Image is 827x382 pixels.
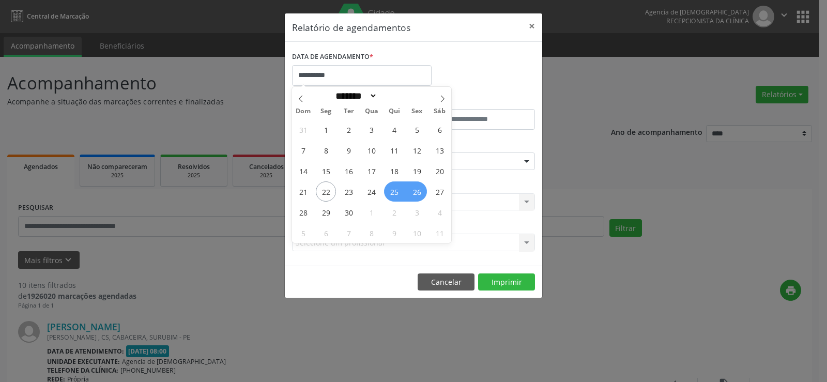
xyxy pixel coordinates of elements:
h5: Relatório de agendamentos [292,21,410,34]
span: Setembro 26, 2025 [407,181,427,202]
span: Setembro 15, 2025 [316,161,336,181]
span: Setembro 20, 2025 [430,161,450,181]
span: Setembro 17, 2025 [361,161,381,181]
span: Setembro 23, 2025 [339,181,359,202]
span: Qui [383,108,406,115]
span: Outubro 6, 2025 [316,223,336,243]
span: Setembro 27, 2025 [430,181,450,202]
span: Setembro 14, 2025 [293,161,313,181]
span: Setembro 22, 2025 [316,181,336,202]
span: Setembro 24, 2025 [361,181,381,202]
span: Qua [360,108,383,115]
span: Outubro 7, 2025 [339,223,359,243]
span: Setembro 3, 2025 [361,119,381,140]
span: Outubro 2, 2025 [384,202,404,222]
span: Setembro 4, 2025 [384,119,404,140]
label: ATÉ [416,93,535,109]
span: Outubro 9, 2025 [384,223,404,243]
span: Setembro 19, 2025 [407,161,427,181]
span: Setembro 1, 2025 [316,119,336,140]
span: Setembro 30, 2025 [339,202,359,222]
span: Outubro 1, 2025 [361,202,381,222]
span: Setembro 5, 2025 [407,119,427,140]
span: Setembro 12, 2025 [407,140,427,160]
span: Seg [315,108,338,115]
span: Setembro 28, 2025 [293,202,313,222]
label: DATA DE AGENDAMENTO [292,49,373,65]
span: Setembro 8, 2025 [316,140,336,160]
span: Setembro 10, 2025 [361,140,381,160]
input: Year [377,90,411,101]
span: Outubro 4, 2025 [430,202,450,222]
span: Setembro 25, 2025 [384,181,404,202]
span: Setembro 9, 2025 [339,140,359,160]
button: Cancelar [418,273,474,291]
span: Setembro 29, 2025 [316,202,336,222]
span: Setembro 16, 2025 [339,161,359,181]
span: Outubro 11, 2025 [430,223,450,243]
span: Setembro 21, 2025 [293,181,313,202]
span: Setembro 13, 2025 [430,140,450,160]
span: Outubro 8, 2025 [361,223,381,243]
span: Setembro 7, 2025 [293,140,313,160]
span: Setembro 6, 2025 [430,119,450,140]
button: Imprimir [478,273,535,291]
span: Outubro 5, 2025 [293,223,313,243]
span: Dom [292,108,315,115]
span: Agosto 31, 2025 [293,119,313,140]
span: Sex [406,108,428,115]
span: Outubro 10, 2025 [407,223,427,243]
button: Close [522,13,542,39]
span: Setembro 11, 2025 [384,140,404,160]
span: Setembro 2, 2025 [339,119,359,140]
span: Setembro 18, 2025 [384,161,404,181]
span: Sáb [428,108,451,115]
span: Ter [338,108,360,115]
select: Month [332,90,377,101]
span: Outubro 3, 2025 [407,202,427,222]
